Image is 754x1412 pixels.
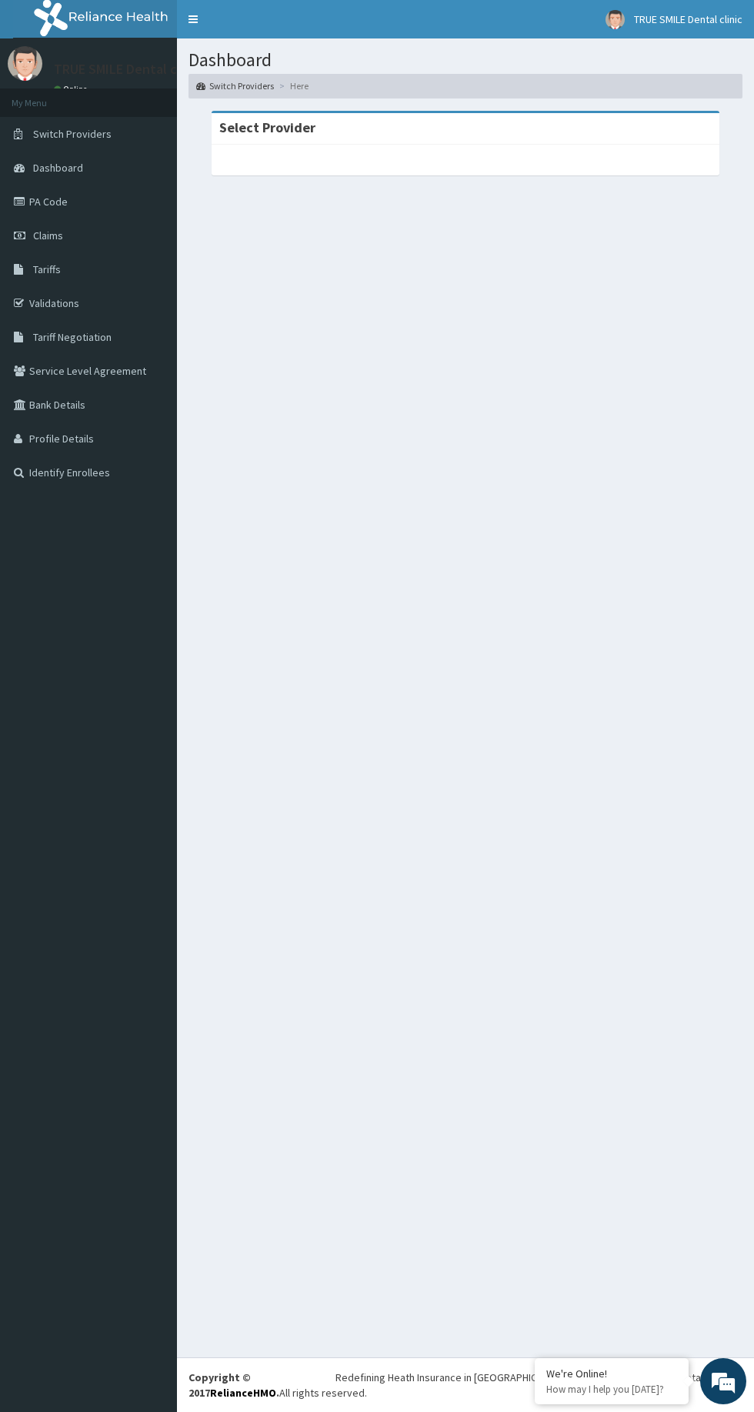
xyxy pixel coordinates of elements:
[177,1357,754,1412] footer: All rights reserved.
[188,1370,279,1400] strong: Copyright © 2017 .
[33,262,61,276] span: Tariffs
[634,12,742,26] span: TRUE SMILE Dental clinic
[33,127,112,141] span: Switch Providers
[54,62,202,76] p: TRUE SMILE Dental clinic
[8,46,42,81] img: User Image
[546,1383,677,1396] p: How may I help you today?
[275,79,309,92] li: Here
[188,50,742,70] h1: Dashboard
[54,84,91,95] a: Online
[210,1386,276,1400] a: RelianceHMO
[335,1370,742,1385] div: Redefining Heath Insurance in [GEOGRAPHIC_DATA] using Telemedicine and Data Science!
[606,10,625,29] img: User Image
[196,79,274,92] a: Switch Providers
[33,161,83,175] span: Dashboard
[33,330,112,344] span: Tariff Negotiation
[546,1367,677,1380] div: We're Online!
[219,119,315,136] strong: Select Provider
[33,229,63,242] span: Claims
